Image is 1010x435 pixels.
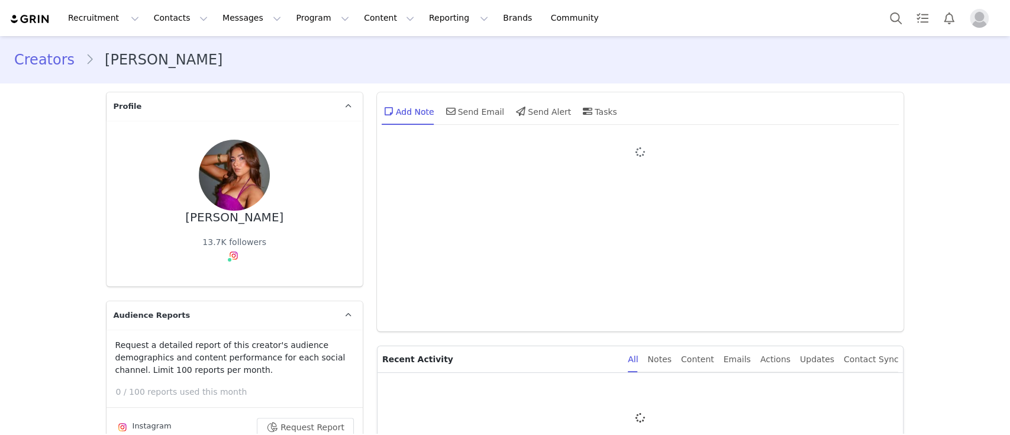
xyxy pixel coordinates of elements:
div: Add Note [382,97,434,125]
img: instagram.svg [118,423,127,432]
button: Notifications [936,5,962,31]
img: placeholder-profile.jpg [970,9,989,28]
button: Profile [963,9,1001,28]
button: Reporting [422,5,495,31]
div: Content [681,346,714,373]
img: c2c00ede-8173-48e2-92a8-c4f53852122d.jpg [199,140,270,211]
div: Actions [760,346,790,373]
a: Tasks [909,5,935,31]
div: Tasks [580,97,617,125]
div: Updates [800,346,834,373]
a: Brands [496,5,543,31]
a: Community [544,5,611,31]
a: Creators [14,49,85,70]
span: Audience Reports [114,310,191,321]
button: Search [883,5,909,31]
button: Recruitment [61,5,146,31]
div: All [628,346,638,373]
button: Messages [215,5,288,31]
img: grin logo [9,14,51,25]
div: Contact Sync [844,346,899,373]
button: Contacts [147,5,215,31]
div: Instagram [115,420,172,434]
p: Request a detailed report of this creator's audience demographics and content performance for eac... [115,339,354,376]
div: Notes [647,346,671,373]
div: [PERSON_NAME] [185,211,283,224]
img: instagram.svg [229,251,238,260]
div: Emails [724,346,751,373]
div: Send Alert [514,97,571,125]
p: 0 / 100 reports used this month [116,386,363,398]
p: Recent Activity [382,346,618,372]
button: Program [289,5,356,31]
div: 13.7K followers [202,236,266,249]
div: Send Email [444,97,505,125]
span: Profile [114,101,142,112]
button: Content [357,5,421,31]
